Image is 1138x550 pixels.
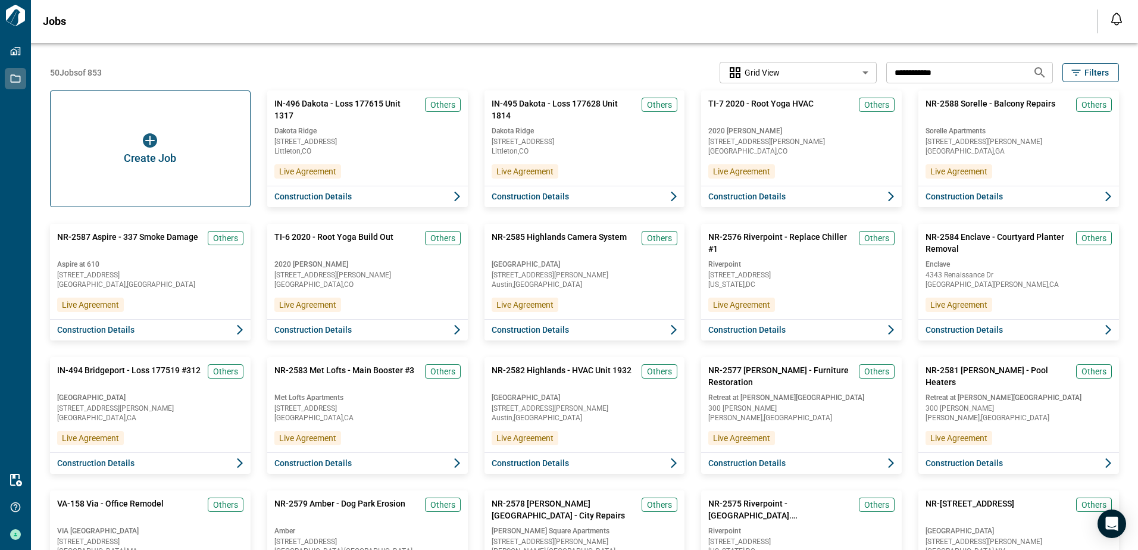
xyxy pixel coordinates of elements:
[484,452,685,474] button: Construction Details
[708,138,895,145] span: [STREET_ADDRESS][PERSON_NAME]
[143,133,157,148] img: icon button
[57,281,243,288] span: [GEOGRAPHIC_DATA] , [GEOGRAPHIC_DATA]
[926,148,1112,155] span: [GEOGRAPHIC_DATA] , GA
[708,526,895,536] span: Riverpoint
[492,126,678,136] span: Dakota Ridge
[926,190,1003,202] span: Construction Details
[708,324,786,336] span: Construction Details
[1062,63,1119,82] button: Filters
[701,452,902,474] button: Construction Details
[213,365,238,377] span: Others
[274,405,461,412] span: [STREET_ADDRESS]
[926,98,1055,121] span: NR-2588 Sorelle - Balcony Repairs
[213,499,238,511] span: Others
[496,165,554,177] span: Live Agreement
[57,414,243,421] span: [GEOGRAPHIC_DATA] , CA
[708,260,895,269] span: Riverpoint
[926,138,1112,145] span: [STREET_ADDRESS][PERSON_NAME]
[492,98,637,121] span: IN-495 Dakota - Loss 177628 Unit 1814
[492,526,678,536] span: [PERSON_NAME] Square Apartments
[926,498,1014,521] span: NR-[STREET_ADDRESS]
[213,232,238,244] span: Others
[926,231,1071,255] span: NR-2584 Enclave - Courtyard Planter Removal
[57,526,243,536] span: VIA [GEOGRAPHIC_DATA]
[492,393,678,402] span: [GEOGRAPHIC_DATA]
[430,499,455,511] span: Others
[1098,510,1126,538] div: Open Intercom Messenger
[274,538,461,545] span: [STREET_ADDRESS]
[930,299,987,311] span: Live Agreement
[57,364,201,388] span: IN-494 Bridgeport - Loss 177519 #312
[492,271,678,279] span: [STREET_ADDRESS][PERSON_NAME]
[745,67,780,79] span: Grid View
[926,260,1112,269] span: Enclave
[1028,61,1052,85] button: Search jobs
[492,231,627,255] span: NR-2585 Highlands Camera System
[274,393,461,402] span: Met Lofts Apartments
[50,67,102,79] span: 50 Jobs of 853
[274,98,420,121] span: IN-496 Dakota - Loss 177615 Unit 1317
[492,364,631,388] span: NR-2582 Highlands - HVAC Unit 1932
[647,365,672,377] span: Others
[274,364,414,388] span: NR-2583 Met Lofts - Main Booster #3
[647,232,672,244] span: Others
[926,393,1112,402] span: Retreat at [PERSON_NAME][GEOGRAPHIC_DATA]
[708,498,854,521] span: NR-2575 Riverpoint - [GEOGRAPHIC_DATA]. [GEOGRAPHIC_DATA]
[926,281,1112,288] span: [GEOGRAPHIC_DATA][PERSON_NAME] , CA
[701,319,902,340] button: Construction Details
[492,405,678,412] span: [STREET_ADDRESS][PERSON_NAME]
[274,148,461,155] span: Littleton , CO
[926,538,1112,545] span: [STREET_ADDRESS][PERSON_NAME]
[57,405,243,412] span: [STREET_ADDRESS][PERSON_NAME]
[279,299,336,311] span: Live Agreement
[864,232,889,244] span: Others
[1081,499,1106,511] span: Others
[430,99,455,111] span: Others
[926,457,1003,469] span: Construction Details
[62,432,119,444] span: Live Agreement
[50,452,251,474] button: Construction Details
[430,365,455,377] span: Others
[57,260,243,269] span: Aspire at 610
[274,526,461,536] span: Amber
[492,190,569,202] span: Construction Details
[1081,365,1106,377] span: Others
[708,148,895,155] span: [GEOGRAPHIC_DATA] , CO
[274,260,461,269] span: 2020 [PERSON_NAME]
[57,498,164,521] span: VA-158 Via - Office Remodel
[274,498,405,521] span: NR-2579 Amber - Dog Park Erosion
[484,319,685,340] button: Construction Details
[708,231,854,255] span: NR-2576 Riverpoint - Replace Chiller #1
[274,190,352,202] span: Construction Details
[708,190,786,202] span: Construction Details
[708,364,854,388] span: NR-2577 [PERSON_NAME] - Furniture Restoration
[708,98,814,121] span: TI-7 2020 - Root Yoga HVAC
[492,138,678,145] span: [STREET_ADDRESS]
[274,457,352,469] span: Construction Details
[708,281,895,288] span: [US_STATE] , DC
[57,457,135,469] span: Construction Details
[701,186,902,207] button: Construction Details
[57,271,243,279] span: [STREET_ADDRESS]
[1084,67,1109,79] span: Filters
[708,393,895,402] span: Retreat at [PERSON_NAME][GEOGRAPHIC_DATA]
[496,299,554,311] span: Live Agreement
[918,452,1119,474] button: Construction Details
[492,538,678,545] span: [STREET_ADDRESS][PERSON_NAME]
[492,281,678,288] span: Austin , [GEOGRAPHIC_DATA]
[713,165,770,177] span: Live Agreement
[57,393,243,402] span: [GEOGRAPHIC_DATA]
[279,432,336,444] span: Live Agreement
[274,231,393,255] span: TI-6 2020 - Root Yoga Build Out
[708,457,786,469] span: Construction Details
[274,324,352,336] span: Construction Details
[492,457,569,469] span: Construction Details
[1081,232,1106,244] span: Others
[274,138,461,145] span: [STREET_ADDRESS]
[62,299,119,311] span: Live Agreement
[918,186,1119,207] button: Construction Details
[926,126,1112,136] span: Sorelle Apartments
[57,324,135,336] span: Construction Details
[926,324,1003,336] span: Construction Details
[713,299,770,311] span: Live Agreement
